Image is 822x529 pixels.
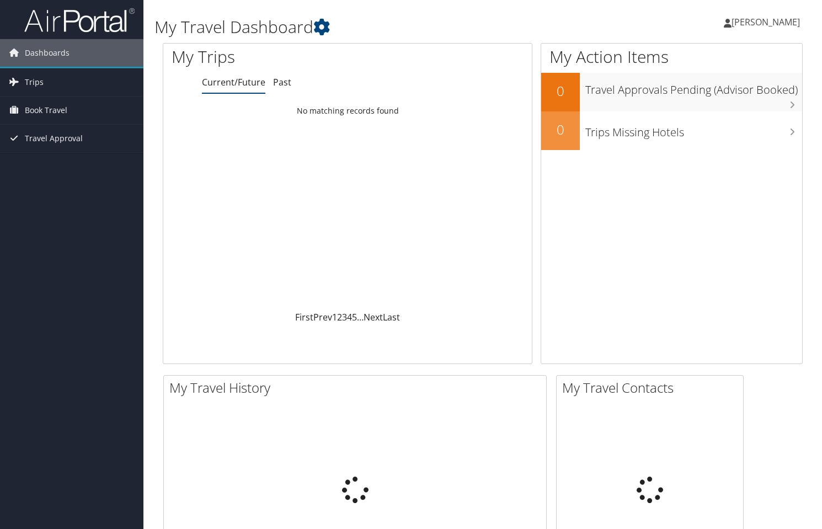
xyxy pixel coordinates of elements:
a: [PERSON_NAME] [724,6,811,39]
a: Last [383,311,400,323]
a: 4 [347,311,352,323]
a: 3 [342,311,347,323]
h1: My Action Items [541,45,802,68]
span: [PERSON_NAME] [732,16,800,28]
h2: 0 [541,120,580,139]
a: 2 [337,311,342,323]
a: 0Trips Missing Hotels [541,111,802,150]
h2: 0 [541,82,580,100]
a: First [295,311,313,323]
a: 5 [352,311,357,323]
h2: My Travel Contacts [562,378,743,397]
a: 1 [332,311,337,323]
a: Current/Future [202,76,265,88]
span: Book Travel [25,97,67,124]
h1: My Trips [172,45,370,68]
a: 0Travel Approvals Pending (Advisor Booked) [541,73,802,111]
h2: My Travel History [169,378,546,397]
span: Trips [25,68,44,96]
td: No matching records found [163,101,532,121]
a: Next [364,311,383,323]
img: airportal-logo.png [24,7,135,33]
a: Past [273,76,291,88]
span: Dashboards [25,39,70,67]
span: Travel Approval [25,125,83,152]
h3: Trips Missing Hotels [585,119,802,140]
h3: Travel Approvals Pending (Advisor Booked) [585,77,802,98]
h1: My Travel Dashboard [154,15,592,39]
span: … [357,311,364,323]
a: Prev [313,311,332,323]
